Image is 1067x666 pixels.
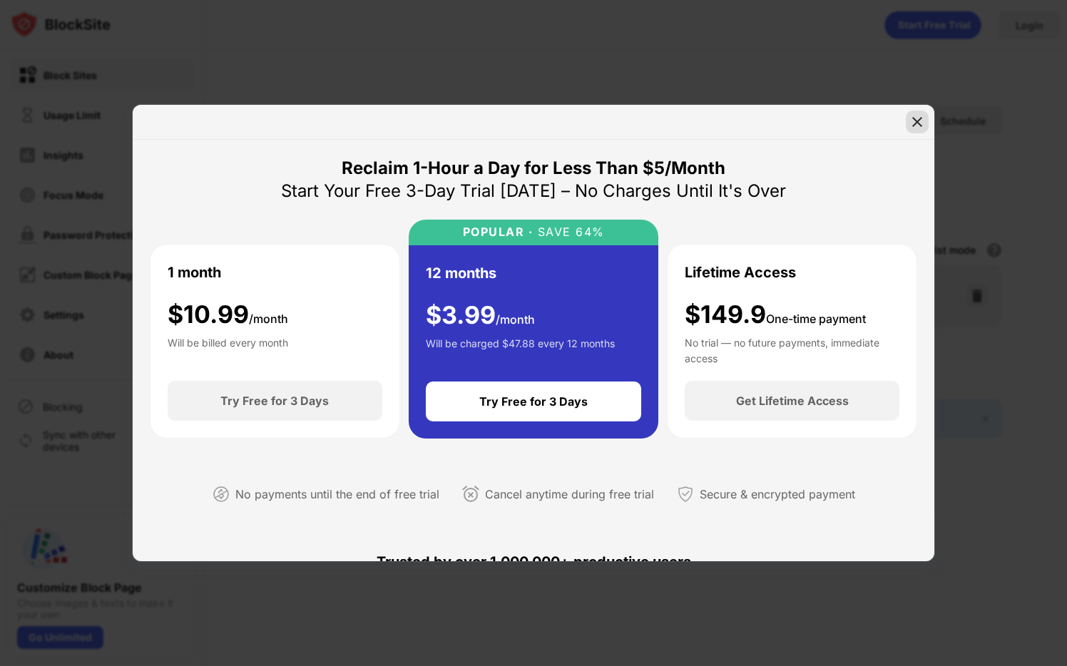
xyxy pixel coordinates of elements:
div: Reclaim 1-Hour a Day for Less Than $5/Month [342,157,725,180]
div: Get Lifetime Access [736,394,849,408]
div: Lifetime Access [685,262,796,283]
div: POPULAR · [463,225,533,239]
div: Start Your Free 3-Day Trial [DATE] – No Charges Until It's Over [281,180,786,203]
div: 12 months [426,262,496,284]
div: Will be charged $47.88 every 12 months [426,336,615,364]
div: No trial — no future payments, immediate access [685,335,899,364]
div: SAVE 64% [533,225,605,239]
div: Trusted by over 1,000,000+ productive users [150,528,917,596]
div: Try Free for 3 Days [220,394,329,408]
img: cancel-anytime [462,486,479,503]
span: /month [249,312,288,326]
div: Secure & encrypted payment [700,484,855,505]
span: One-time payment [766,312,866,326]
img: secured-payment [677,486,694,503]
div: Try Free for 3 Days [479,394,588,409]
div: Will be billed every month [168,335,288,364]
div: Cancel anytime during free trial [485,484,654,505]
span: /month [496,312,535,327]
img: not-paying [213,486,230,503]
div: 1 month [168,262,221,283]
div: No payments until the end of free trial [235,484,439,505]
div: $ 3.99 [426,301,535,330]
div: $149.9 [685,300,866,329]
div: $ 10.99 [168,300,288,329]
